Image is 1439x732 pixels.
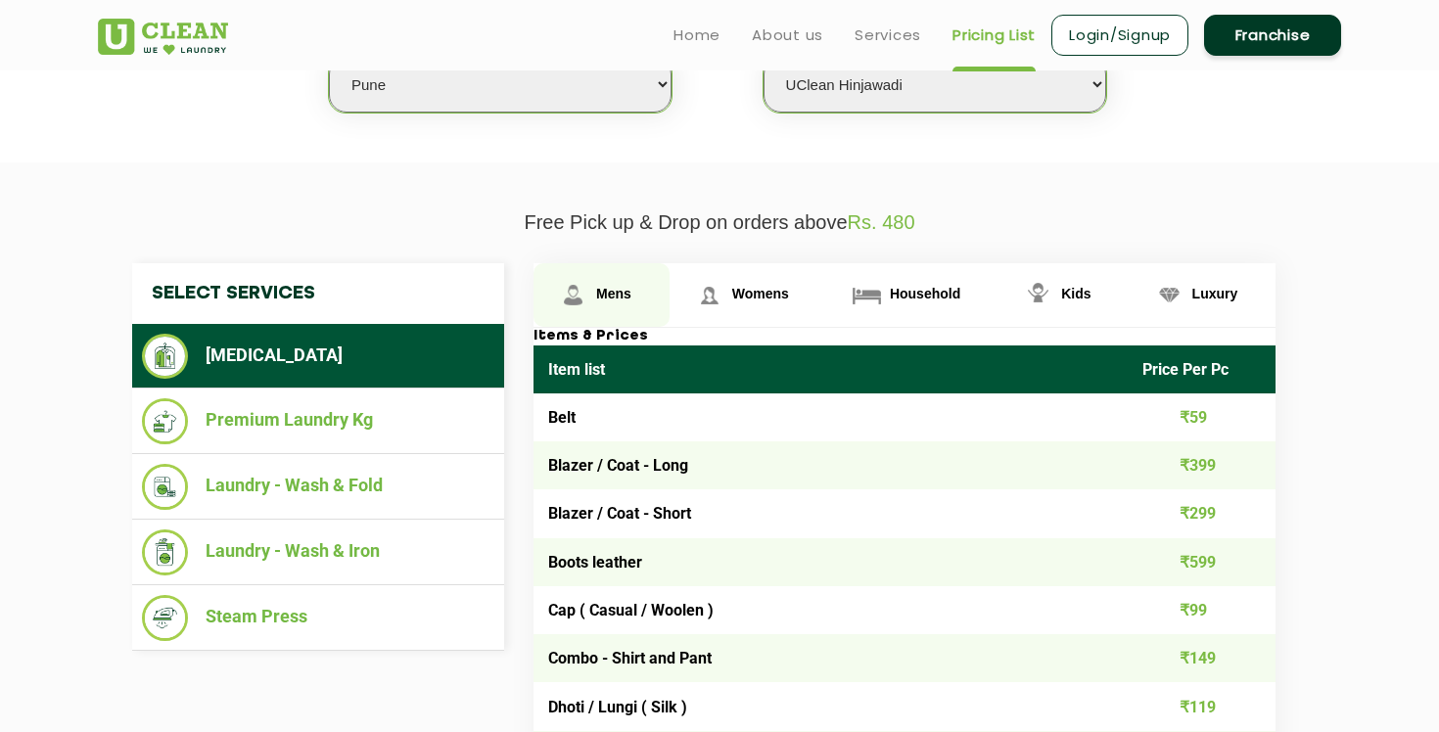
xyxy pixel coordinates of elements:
li: [MEDICAL_DATA] [142,334,494,379]
td: Belt [534,393,1128,441]
a: About us [752,23,823,47]
td: Blazer / Coat - Short [534,489,1128,537]
li: Premium Laundry Kg [142,398,494,444]
a: Services [855,23,921,47]
img: Kids [1021,278,1055,312]
td: ₹59 [1128,393,1277,441]
img: UClean Laundry and Dry Cleaning [98,19,228,55]
span: Kids [1061,286,1091,301]
td: ₹119 [1128,682,1277,730]
img: Laundry - Wash & Iron [142,529,188,575]
span: Luxury [1192,286,1238,301]
span: Household [890,286,960,301]
td: ₹99 [1128,586,1277,634]
li: Laundry - Wash & Fold [142,464,494,510]
img: Womens [692,278,726,312]
a: Home [673,23,720,47]
img: Laundry - Wash & Fold [142,464,188,510]
img: Dry Cleaning [142,334,188,379]
li: Steam Press [142,595,494,641]
a: Pricing List [952,23,1036,47]
td: ₹399 [1128,441,1277,489]
img: Premium Laundry Kg [142,398,188,444]
th: Item list [534,345,1128,393]
td: Blazer / Coat - Long [534,441,1128,489]
td: ₹599 [1128,538,1277,586]
img: Mens [556,278,590,312]
span: Womens [732,286,789,301]
td: Cap ( Casual / Woolen ) [534,586,1128,634]
p: Free Pick up & Drop on orders above [98,211,1341,234]
img: Steam Press [142,595,188,641]
img: Luxury [1152,278,1186,312]
td: Dhoti / Lungi ( Silk ) [534,682,1128,730]
a: Franchise [1204,15,1341,56]
h3: Items & Prices [534,328,1276,345]
h4: Select Services [132,263,504,324]
a: Login/Signup [1051,15,1188,56]
span: Rs. 480 [848,211,915,233]
td: Combo - Shirt and Pant [534,634,1128,682]
li: Laundry - Wash & Iron [142,529,494,575]
th: Price Per Pc [1128,345,1277,393]
td: Boots leather [534,538,1128,586]
td: ₹299 [1128,489,1277,537]
img: Household [850,278,884,312]
span: Mens [596,286,631,301]
td: ₹149 [1128,634,1277,682]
